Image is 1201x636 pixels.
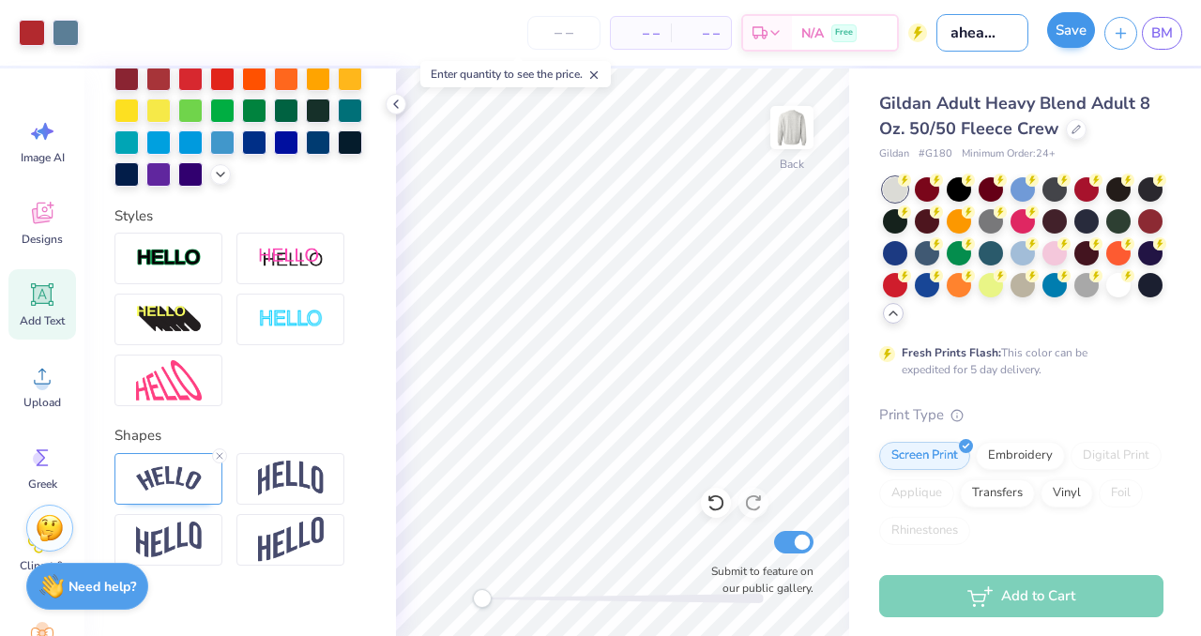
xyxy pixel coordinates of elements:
[11,558,73,588] span: Clipart & logos
[622,23,660,43] span: – –
[258,309,324,330] img: Negative Space
[879,404,1163,426] div: Print Type
[801,23,824,43] span: N/A
[136,305,202,335] img: 3D Illusion
[136,466,202,492] img: Arc
[114,205,153,227] label: Styles
[420,61,611,87] div: Enter quantity to see the price.
[20,313,65,328] span: Add Text
[976,442,1065,470] div: Embroidery
[68,578,136,596] strong: Need help?
[879,146,909,162] span: Gildan
[962,146,1056,162] span: Minimum Order: 24 +
[136,248,202,269] img: Stroke
[114,425,161,447] label: Shapes
[835,26,853,39] span: Free
[23,395,61,410] span: Upload
[136,360,202,401] img: Free Distort
[22,232,63,247] span: Designs
[879,517,970,545] div: Rhinestones
[773,109,811,146] img: Back
[1142,17,1182,50] a: BM
[902,344,1133,378] div: This color can be expedited for 5 day delivery.
[960,479,1035,507] div: Transfers
[21,150,65,165] span: Image AI
[780,156,804,173] div: Back
[682,23,720,43] span: – –
[28,477,57,492] span: Greek
[1047,12,1095,48] button: Save
[258,247,324,270] img: Shadow
[879,92,1150,140] span: Gildan Adult Heavy Blend Adult 8 Oz. 50/50 Fleece Crew
[1151,23,1173,44] span: BM
[1099,479,1143,507] div: Foil
[1071,442,1162,470] div: Digital Print
[879,442,970,470] div: Screen Print
[1041,479,1093,507] div: Vinyl
[936,14,1028,52] input: Untitled Design
[701,563,813,597] label: Submit to feature on our public gallery.
[258,517,324,563] img: Rise
[473,589,492,608] div: Accessibility label
[258,461,324,496] img: Arch
[136,522,202,558] img: Flag
[527,16,600,50] input: – –
[902,345,1001,360] strong: Fresh Prints Flash:
[879,479,954,507] div: Applique
[919,146,952,162] span: # G180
